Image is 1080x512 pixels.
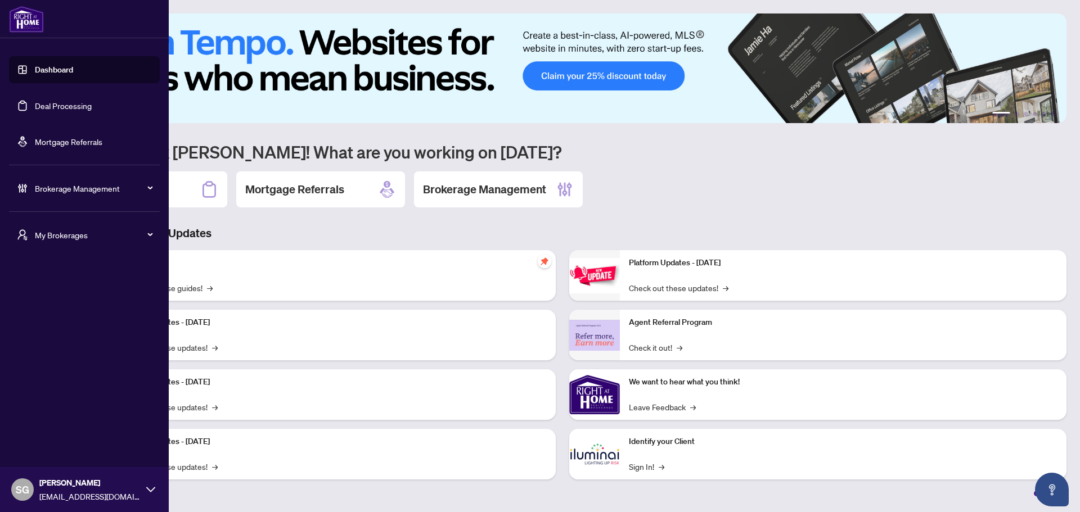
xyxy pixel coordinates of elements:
[9,6,44,33] img: logo
[1035,473,1069,506] button: Open asap
[629,316,1057,329] p: Agent Referral Program
[35,65,73,75] a: Dashboard
[16,482,29,497] span: SG
[35,137,102,147] a: Mortgage Referrals
[569,369,620,420] img: We want to hear what you think!
[212,460,218,473] span: →
[1024,112,1028,116] button: 3
[629,282,728,294] a: Check out these updates!→
[1051,112,1055,116] button: 6
[629,341,682,354] a: Check it out!→
[677,341,682,354] span: →
[35,229,152,241] span: My Brokerages
[118,316,547,329] p: Platform Updates - [DATE]
[690,401,696,413] span: →
[723,282,728,294] span: →
[245,182,344,197] h2: Mortgage Referrals
[659,460,664,473] span: →
[538,255,551,268] span: pushpin
[212,401,218,413] span: →
[58,13,1066,123] img: Slide 0
[58,225,1066,241] h3: Brokerage & Industry Updates
[569,258,620,293] img: Platform Updates - June 23, 2025
[629,436,1057,448] p: Identify your Client
[629,460,664,473] a: Sign In!→
[39,490,141,502] span: [EMAIL_ADDRESS][DOMAIN_NAME]
[17,229,28,241] span: user-switch
[39,477,141,489] span: [PERSON_NAME]
[569,320,620,351] img: Agent Referral Program
[992,112,1010,116] button: 1
[1033,112,1037,116] button: 4
[35,182,152,194] span: Brokerage Management
[1042,112,1046,116] button: 5
[629,257,1057,269] p: Platform Updates - [DATE]
[423,182,546,197] h2: Brokerage Management
[118,436,547,448] p: Platform Updates - [DATE]
[629,376,1057,388] p: We want to hear what you think!
[212,341,218,354] span: →
[35,101,92,111] a: Deal Processing
[118,376,547,388] p: Platform Updates - [DATE]
[629,401,696,413] a: Leave Feedback→
[58,141,1066,162] h1: Welcome back [PERSON_NAME]! What are you working on [DATE]?
[569,429,620,479] img: Identify your Client
[207,282,213,294] span: →
[118,257,547,269] p: Self-Help
[1015,112,1019,116] button: 2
